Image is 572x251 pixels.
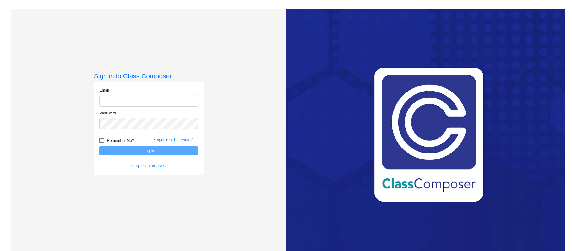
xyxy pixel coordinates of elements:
h3: Sign in to Class Composer [94,72,204,80]
button: Log In [99,146,198,155]
label: Email [99,87,109,93]
label: Password [99,110,116,116]
a: Forgot Your Password? [153,137,193,142]
a: Single sign on - SSO [131,164,166,168]
span: Remember Me? [107,137,134,144]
